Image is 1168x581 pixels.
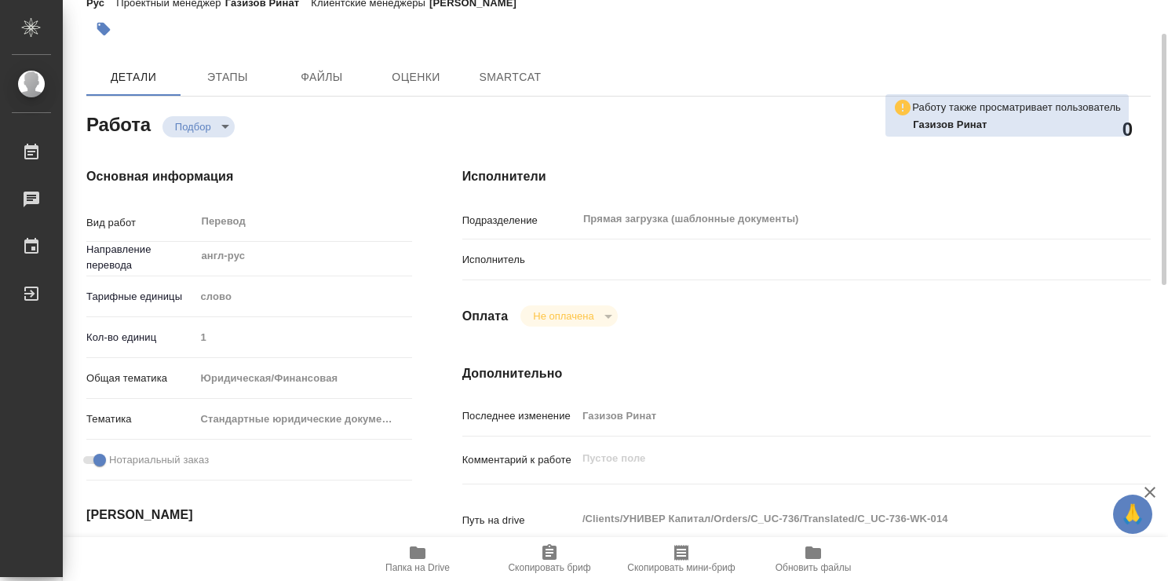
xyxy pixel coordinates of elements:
button: 🙏 [1113,495,1152,534]
p: Комментарий к работе [462,452,577,468]
h4: Оплата [462,307,509,326]
input: Пустое поле [195,326,412,349]
p: Последнее изменение [462,408,577,424]
span: Детали [96,68,171,87]
span: Файлы [284,68,360,87]
p: Путь на drive [462,513,577,528]
button: Папка на Drive [352,537,484,581]
span: Скопировать бриф [508,562,590,573]
h4: Дополнительно [462,364,1151,383]
span: Оценки [378,68,454,87]
p: Тематика [86,411,195,427]
h2: Работа [86,109,151,137]
div: Стандартные юридические документы, договоры, уставы [195,406,412,433]
b: Газизов Ринат [913,119,987,130]
span: Нотариальный заказ [109,452,209,468]
button: Обновить файлы [747,537,879,581]
div: Подбор [520,305,617,327]
input: Пустое поле [577,404,1093,427]
div: Юридическая/Финансовая [195,365,412,392]
span: Этапы [190,68,265,87]
h4: [PERSON_NAME] [86,506,400,524]
h4: Исполнители [462,167,1151,186]
div: Подбор [162,116,235,137]
span: 🙏 [1119,498,1146,531]
span: Обновить файлы [776,562,852,573]
p: Вид работ [86,215,195,231]
span: Скопировать мини-бриф [627,562,735,573]
button: Не оплачена [528,309,598,323]
button: Скопировать мини-бриф [615,537,747,581]
p: Направление перевода [86,242,195,273]
h4: Основная информация [86,167,400,186]
button: Скопировать бриф [484,537,615,581]
p: Кол-во единиц [86,330,195,345]
p: Исполнитель [462,252,577,268]
p: Газизов Ринат [913,117,1121,133]
p: Общая тематика [86,371,195,386]
p: Подразделение [462,213,577,228]
textarea: /Clients/УНИВЕР Капитал/Orders/C_UC-736/Translated/C_UC-736-WK-014 [577,506,1093,532]
p: Работу также просматривает пользователь [912,100,1121,115]
button: Добавить тэг [86,12,121,46]
span: Папка на Drive [385,562,450,573]
span: SmartCat [473,68,548,87]
p: Тарифные единицы [86,289,195,305]
button: Подбор [170,120,216,133]
div: слово [195,283,412,310]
